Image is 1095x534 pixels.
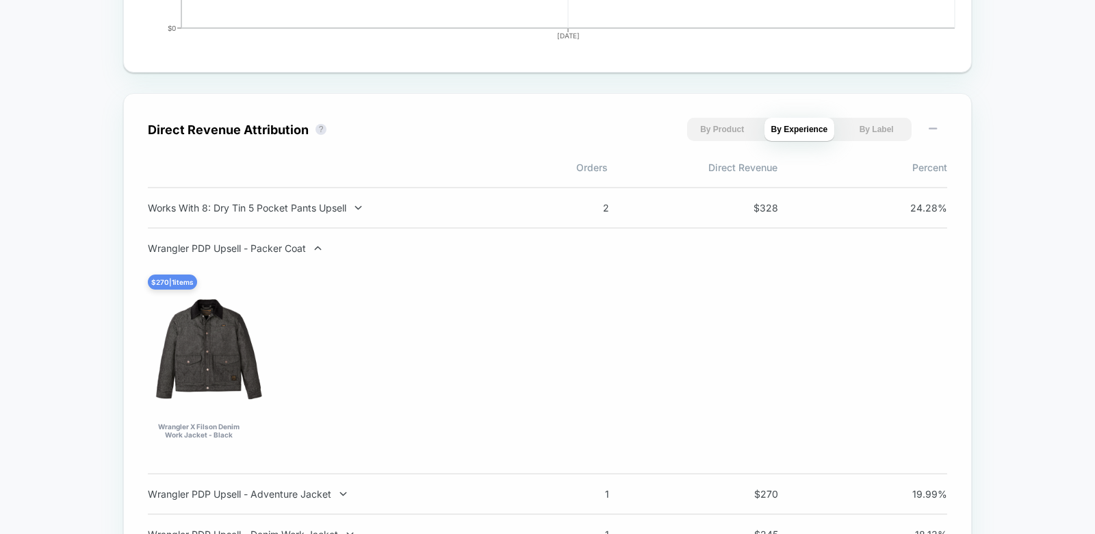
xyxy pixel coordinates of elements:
span: 2 [547,202,609,214]
div: Wrangler PDP Upsell - Adventure Jacket [148,488,508,500]
button: By Label [841,118,912,141]
span: $ 270 [717,488,778,500]
div: Wrangler X Filson Denim Work Jacket - Black [155,422,243,439]
div: Works With 8: Dry Tin 5 Pocket Pants Upsell [148,202,508,214]
span: Percent [777,162,947,173]
img: Wrangler X Filson Denim Work Jacket - Black [155,281,263,417]
tspan: [DATE] [557,31,580,40]
tspan: $0 [168,24,176,32]
button: ? [315,124,326,135]
button: By Experience [764,118,835,141]
div: Direct Revenue Attribution [148,123,309,137]
span: $ 328 [717,202,778,214]
span: Direct Revenue [608,162,777,173]
span: Orders [438,162,608,173]
span: 19.99 % [886,488,947,500]
span: 1 [547,488,609,500]
div: Wrangler PDP Upsell - Packer Coat [148,242,508,254]
div: $ 270 | 1 items [148,275,197,290]
button: By Product [687,118,758,141]
span: 24.28 % [886,202,947,214]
